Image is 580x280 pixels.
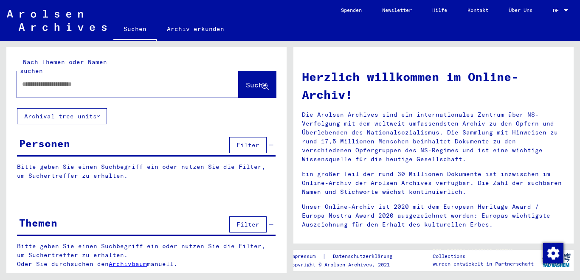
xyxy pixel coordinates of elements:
[246,81,267,89] span: Suche
[302,202,565,229] p: Unser Online-Archiv ist 2020 mit dem European Heritage Award / Europa Nostra Award 2020 ausgezeic...
[302,170,565,196] p: Ein großer Teil der rund 30 Millionen Dokumente ist inzwischen im Online-Archiv der Arolsen Archi...
[19,215,57,230] div: Themen
[237,221,259,228] span: Filter
[7,10,107,31] img: Arolsen_neg.svg
[541,249,572,271] img: yv_logo.png
[109,260,147,268] a: Archivbaum
[433,245,539,260] p: Die Arolsen Archives Online-Collections
[113,19,157,41] a: Suchen
[302,68,565,104] h1: Herzlich willkommen im Online-Archiv!
[289,252,322,261] a: Impressum
[17,108,107,124] button: Archival tree units
[17,162,276,180] p: Bitte geben Sie einen Suchbegriff ein oder nutzen Sie die Filter, um Suchertreffer zu erhalten.
[17,242,276,269] p: Bitte geben Sie einen Suchbegriff ein oder nutzen Sie die Filter, um Suchertreffer zu erhalten. O...
[229,137,267,153] button: Filter
[20,58,107,75] mat-label: Nach Themen oder Namen suchen
[19,136,70,151] div: Personen
[237,141,259,149] span: Filter
[326,252,403,261] a: Datenschutzerklärung
[289,252,403,261] div: |
[157,19,234,39] a: Archiv erkunden
[302,110,565,164] p: Die Arolsen Archives sind ein internationales Zentrum über NS-Verfolgung mit dem weltweit umfasse...
[229,216,267,232] button: Filter
[433,260,539,275] p: wurden entwickelt in Partnerschaft mit
[239,71,276,98] button: Suche
[289,261,403,269] p: Copyright © Arolsen Archives, 2021
[553,8,562,14] span: DE
[543,243,563,263] img: Zustimmung ändern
